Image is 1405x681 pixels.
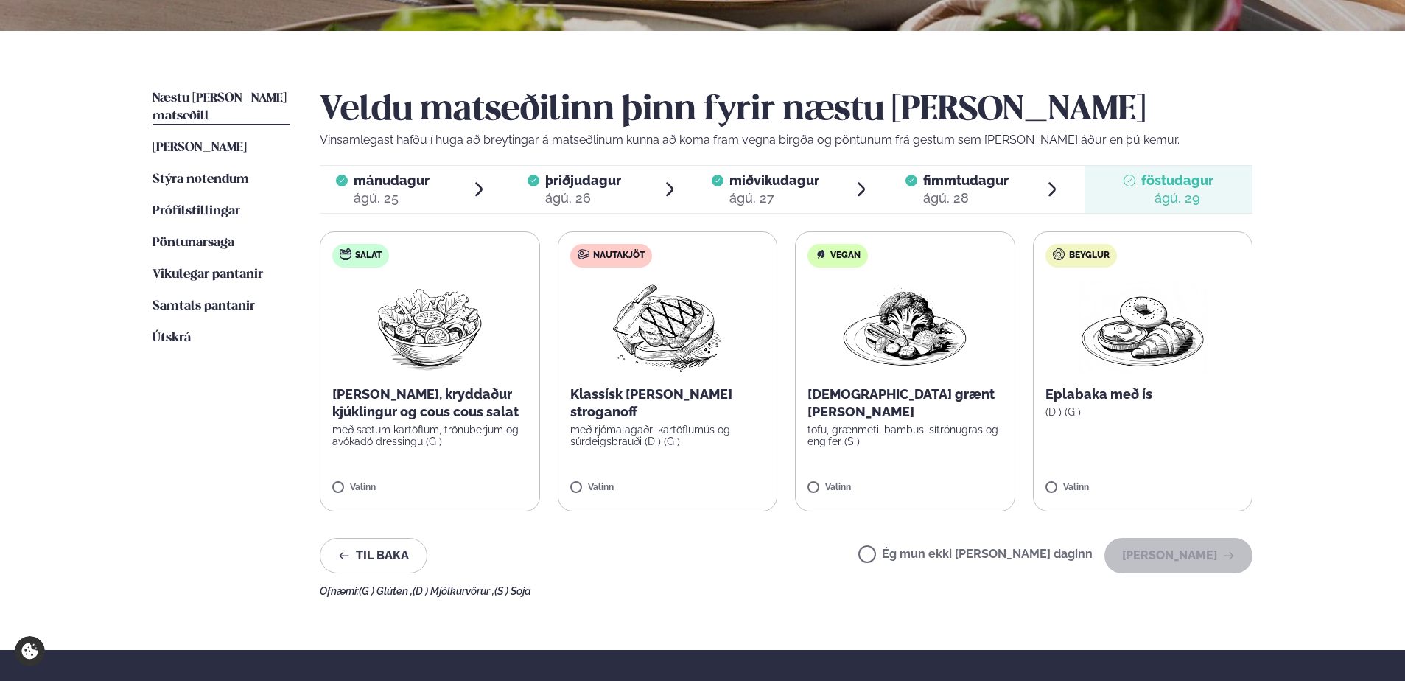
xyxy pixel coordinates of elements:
[354,172,430,188] span: mánudagur
[320,131,1252,149] p: Vinsamlegast hafðu í huga að breytingar á matseðlinum kunna að koma fram vegna birgða og pöntunum...
[320,538,427,573] button: Til baka
[1078,279,1208,374] img: Croissant.png
[1141,189,1213,207] div: ágú. 29
[153,237,234,249] span: Pöntunarsaga
[545,172,621,188] span: þriðjudagur
[340,248,351,260] img: salad.svg
[494,585,531,597] span: (S ) Soja
[153,300,255,312] span: Samtals pantanir
[153,329,191,347] a: Útskrá
[354,189,430,207] div: ágú. 25
[1045,385,1241,403] p: Eplabaka með ís
[153,90,290,125] a: Næstu [PERSON_NAME] matseðill
[365,279,495,374] img: Salad.png
[153,266,263,284] a: Vikulegar pantanir
[1045,406,1241,418] p: (D ) (G )
[359,585,413,597] span: (G ) Glúten ,
[570,385,765,421] p: Klassísk [PERSON_NAME] stroganoff
[153,298,255,315] a: Samtals pantanir
[578,248,589,260] img: beef.svg
[153,268,263,281] span: Vikulegar pantanir
[153,171,249,189] a: Stýra notendum
[1141,172,1213,188] span: föstudagur
[923,172,1009,188] span: fimmtudagur
[153,173,249,186] span: Stýra notendum
[320,90,1252,131] h2: Veldu matseðilinn þinn fyrir næstu [PERSON_NAME]
[593,250,645,262] span: Nautakjöt
[355,250,382,262] span: Salat
[332,424,528,447] p: með sætum kartöflum, trönuberjum og avókadó dressingu (G )
[153,205,240,217] span: Prófílstillingar
[332,385,528,421] p: [PERSON_NAME], kryddaður kjúklingur og cous cous salat
[602,279,732,374] img: Beef-Meat.png
[153,142,247,154] span: [PERSON_NAME]
[153,332,191,344] span: Útskrá
[807,424,1003,447] p: tofu, grænmeti, bambus, sítrónugras og engifer (S )
[840,279,970,374] img: Vegan.png
[153,203,240,220] a: Prófílstillingar
[320,585,1252,597] div: Ofnæmi:
[830,250,861,262] span: Vegan
[15,636,45,666] a: Cookie settings
[1104,538,1252,573] button: [PERSON_NAME]
[153,92,287,122] span: Næstu [PERSON_NAME] matseðill
[153,234,234,252] a: Pöntunarsaga
[923,189,1009,207] div: ágú. 28
[570,424,765,447] p: með rjómalagaðri kartöflumús og súrdeigsbrauði (D ) (G )
[413,585,494,597] span: (D ) Mjólkurvörur ,
[153,139,247,157] a: [PERSON_NAME]
[729,172,819,188] span: miðvikudagur
[1053,248,1065,260] img: bagle-new-16px.svg
[1069,250,1110,262] span: Beyglur
[729,189,819,207] div: ágú. 27
[807,385,1003,421] p: [DEMOGRAPHIC_DATA] grænt [PERSON_NAME]
[545,189,621,207] div: ágú. 26
[815,248,827,260] img: Vegan.svg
